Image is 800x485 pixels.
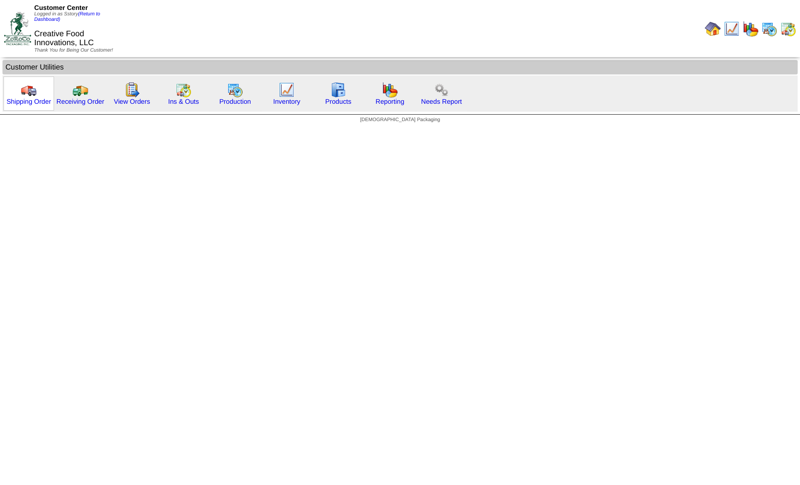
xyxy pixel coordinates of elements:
a: Needs Report [421,98,462,105]
a: Receiving Order [57,98,104,105]
span: Thank You for Being Our Customer! [34,48,113,53]
img: line_graph.gif [279,82,295,98]
img: cabinet.gif [330,82,346,98]
img: truck.gif [21,82,37,98]
img: calendarinout.gif [176,82,191,98]
a: Ins & Outs [168,98,199,105]
img: truck2.gif [72,82,88,98]
a: View Orders [114,98,150,105]
img: ZoRoCo_Logo(Green%26Foil)%20jpg.webp [4,12,31,45]
a: Production [219,98,251,105]
a: Shipping Order [6,98,51,105]
img: home.gif [705,21,721,37]
img: workorder.gif [124,82,140,98]
span: Customer Center [34,4,88,11]
a: Reporting [375,98,404,105]
img: line_graph.gif [724,21,739,37]
span: Creative Food Innovations, LLC [34,30,94,47]
img: calendarprod.gif [227,82,243,98]
span: [DEMOGRAPHIC_DATA] Packaging [360,117,440,123]
td: Customer Utilities [2,60,798,74]
a: Inventory [273,98,301,105]
a: Products [325,98,352,105]
img: workflow.png [433,82,449,98]
img: calendarinout.gif [780,21,796,37]
span: Logged in as Sstory [34,11,100,22]
a: (Return to Dashboard) [34,11,100,22]
img: calendarprod.gif [761,21,777,37]
img: graph.gif [742,21,758,37]
img: graph.gif [382,82,398,98]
